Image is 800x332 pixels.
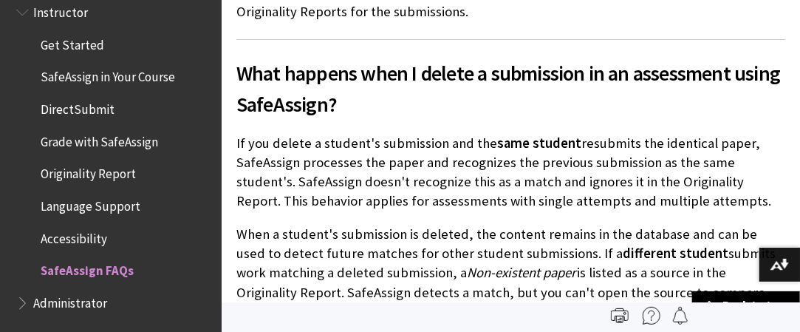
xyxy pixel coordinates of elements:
[643,307,660,325] img: More help
[41,162,136,182] span: Originality Report
[41,259,134,279] span: SafeAssign FAQs
[41,65,175,85] span: SafeAssign in Your Course
[41,33,104,52] span: Get Started
[41,97,114,117] span: DirectSubmit
[611,307,629,325] img: Print
[467,264,575,281] span: Non-existent paper
[41,129,158,149] span: Grade with SafeAssign
[236,58,785,120] span: What happens when I delete a submission in an assessment using SafeAssign?
[236,225,785,322] p: When a student's submission is deleted, the content remains in the database and can be used to de...
[671,307,689,325] img: Follow this page
[623,245,728,262] span: different student
[41,226,107,246] span: Accessibility
[692,291,800,319] a: Back to top
[497,135,581,152] span: same student
[236,134,785,211] p: If you delete a student's submission and the resubmits the identical paper, SafeAssign processes ...
[41,194,140,214] span: Language Support
[33,291,107,311] span: Administrator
